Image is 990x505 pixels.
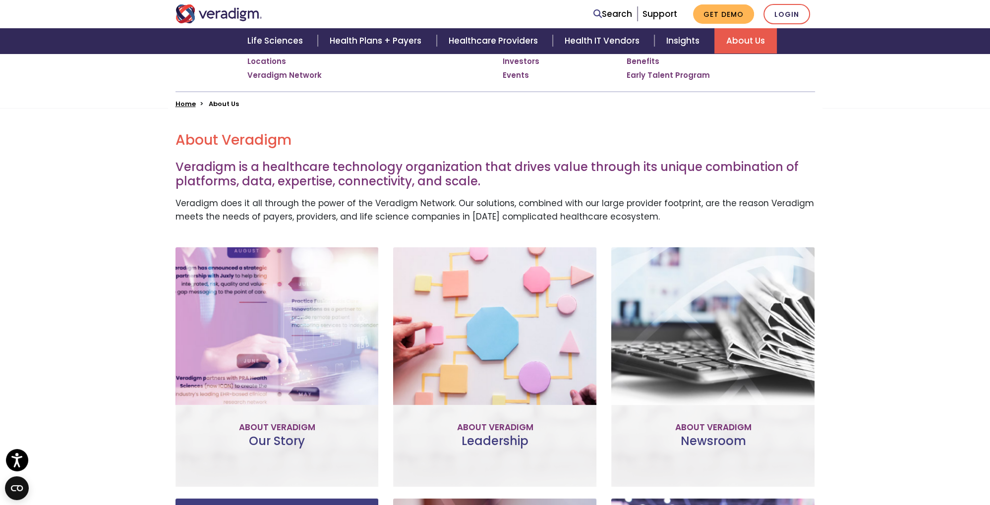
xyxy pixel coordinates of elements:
a: Home [175,99,196,109]
a: Insights [654,28,714,54]
img: Veradigm logo [175,4,262,23]
a: Locations [247,56,286,66]
a: Healthcare Providers [437,28,553,54]
p: About Veradigm [619,421,807,434]
a: Benefits [627,56,659,66]
a: Get Demo [693,4,754,24]
a: About Us [714,28,777,54]
h3: Our Story [183,434,371,463]
h3: Newsroom [619,434,807,463]
p: About Veradigm [401,421,588,434]
p: Veradigm does it all through the power of the Veradigm Network. Our solutions, combined with our ... [175,197,815,224]
h2: About Veradigm [175,132,815,149]
a: Events [503,70,529,80]
h3: Veradigm is a healthcare technology organization that drives value through its unique combination... [175,160,815,189]
a: Investors [503,56,539,66]
p: About Veradigm [183,421,371,434]
a: Search [593,7,632,21]
button: Open CMP widget [5,476,29,500]
a: Early Talent Program [627,70,710,80]
iframe: Drift Chat Widget [940,455,978,493]
a: Veradigm Network [247,70,322,80]
a: Login [763,4,810,24]
a: Life Sciences [235,28,318,54]
a: Health Plans + Payers [318,28,436,54]
h3: Leadership [401,434,588,463]
a: Support [642,8,677,20]
a: Health IT Vendors [553,28,654,54]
